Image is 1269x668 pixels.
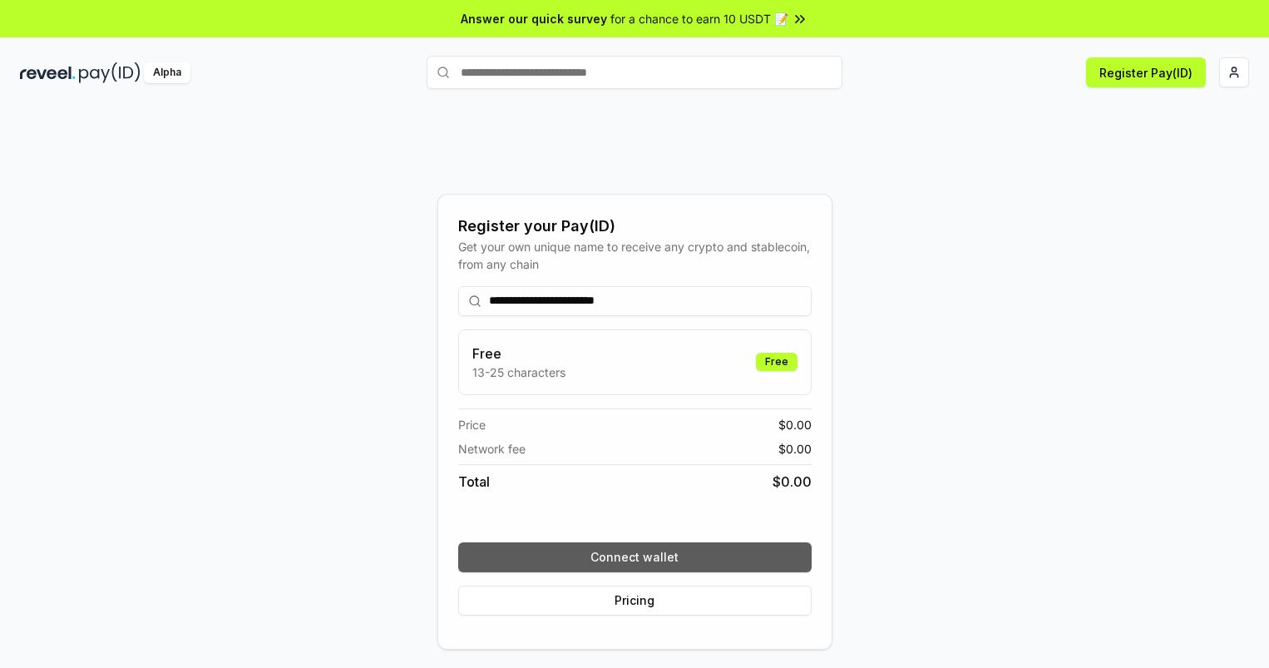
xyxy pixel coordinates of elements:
[458,440,526,458] span: Network fee
[458,542,812,572] button: Connect wallet
[144,62,190,83] div: Alpha
[472,364,565,381] p: 13-25 characters
[773,472,812,492] span: $ 0.00
[778,440,812,458] span: $ 0.00
[79,62,141,83] img: pay_id
[458,416,486,433] span: Price
[472,344,565,364] h3: Free
[461,10,607,27] span: Answer our quick survey
[458,586,812,616] button: Pricing
[458,472,490,492] span: Total
[756,353,797,371] div: Free
[458,238,812,273] div: Get your own unique name to receive any crypto and stablecoin, from any chain
[20,62,76,83] img: reveel_dark
[1086,57,1206,87] button: Register Pay(ID)
[610,10,788,27] span: for a chance to earn 10 USDT 📝
[778,416,812,433] span: $ 0.00
[458,215,812,238] div: Register your Pay(ID)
